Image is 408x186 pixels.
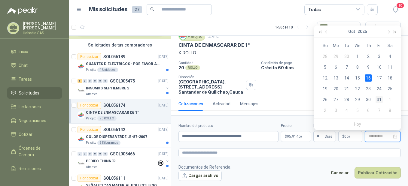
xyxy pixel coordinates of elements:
div: 22 [354,85,361,92]
div: 0 [103,152,108,156]
p: [PERSON_NAME] [PERSON_NAME] [23,22,62,30]
p: [DATE] [158,175,169,181]
div: 1 Unidades [97,67,118,72]
p: Almatec [86,165,97,169]
div: 14 [343,74,350,82]
div: 5 Kilogramos [97,140,120,145]
td: 2025-10-10 [374,62,385,73]
div: 1 - 50 de 110 [275,22,312,32]
p: GUANTES DIELECTRICOS - POR FAVOR ADJUNTAR SU FICHA TECNICA [86,61,161,67]
div: 13 [332,74,339,82]
td: 2025-10-17 [374,73,385,83]
a: Órdenes de Compra [7,142,62,160]
button: 10 [390,4,401,15]
div: 29 [332,53,339,60]
td: 2025-10-06 [330,62,341,73]
img: Company Logo [78,87,85,94]
div: Actividad [213,100,230,107]
p: [DATE] [158,103,169,108]
div: 0 [83,79,87,83]
p: CINTA DE ENMASCARAR DE 1" [86,110,139,115]
td: 2025-10-26 [320,94,330,105]
p: Patojito [86,140,96,145]
img: Company Logo [78,63,85,70]
div: 0 [78,152,82,156]
p: [DATE] [158,127,169,133]
span: Negociaciones [19,117,46,124]
td: 2025-09-29 [330,51,341,62]
td: 2025-10-31 [374,94,385,105]
h1: Mis solicitudes [89,5,127,14]
p: Habadia SAS [23,31,62,35]
div: 6 [332,64,339,71]
p: Patojito [86,116,96,121]
div: 12 [321,74,329,82]
div: Mensajes [240,100,258,107]
span: Licitaciones [19,103,41,110]
div: 8 [386,107,394,114]
button: Cargar archivo [178,170,222,181]
button: Cancelar [327,167,352,178]
div: 3 [332,107,339,114]
div: 28 [321,53,329,60]
span: Tareas [19,76,32,82]
span: 95.914 [287,135,302,138]
div: 26 [321,96,329,103]
div: 30 [365,96,372,103]
td: 2025-11-02 [320,105,330,116]
a: Cotizar [7,129,62,140]
a: 5 0 0 0 0 0 GSOL005475[DATE] Company LogoINSUMOS SEPTIEMBRE 2Almatec [78,77,170,97]
div: 5 [321,64,329,71]
td: 2025-10-27 [330,94,341,105]
td: 2025-10-18 [385,73,395,83]
div: 0 [88,79,92,83]
div: 0 [98,152,102,156]
div: Cotizaciones [178,100,203,107]
button: 2025 [358,25,367,37]
span: Solicitudes [19,90,39,96]
div: 16 [365,74,372,82]
td: 2025-10-07 [341,62,352,73]
label: Entrega [313,123,336,129]
td: 2025-10-15 [352,73,363,83]
td: 2025-11-08 [385,105,395,116]
div: 21 [343,85,350,92]
p: Almatec [86,92,97,97]
div: 0 [93,152,97,156]
div: 15 [354,74,361,82]
p: Cantidad [178,61,256,65]
td: 2025-10-28 [341,94,352,105]
div: 18 [386,74,394,82]
th: Mo [330,40,341,51]
label: Nombre del producto [178,123,279,129]
th: Th [363,40,374,51]
div: 31 [376,96,383,103]
button: No Leídos [365,22,401,33]
td: 2025-10-02 [363,51,374,62]
td: 2025-10-23 [363,83,374,94]
div: 0 [88,152,92,156]
div: 20 ROLLO [97,116,117,121]
p: SOL056174 [103,103,125,107]
div: 1 [354,53,361,60]
div: 3 [376,53,383,60]
td: 2025-10-13 [330,73,341,83]
div: 2 [321,107,329,114]
span: Remisiones [19,165,41,172]
p: X ROLLO [178,49,401,56]
div: 28 [343,96,350,103]
div: 5 [78,79,82,83]
td: 2025-09-30 [341,51,352,62]
div: 19 [321,85,329,92]
a: Por cotizarSOL056189[DATE] Company LogoGUANTES DIELECTRICOS - POR FAVOR ADJUNTAR SU FICHA TECNICA... [69,51,171,75]
th: Fr [374,40,385,51]
div: 24 [376,85,383,92]
div: Solicitudes de tus compradores [69,39,171,51]
p: $95.914,00 [281,131,311,142]
div: 1 [386,96,394,103]
div: 4 [343,107,350,114]
span: Cotizar [19,131,32,138]
div: 0 [83,152,87,156]
span: Días [325,131,332,142]
a: Inicio [7,46,62,57]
